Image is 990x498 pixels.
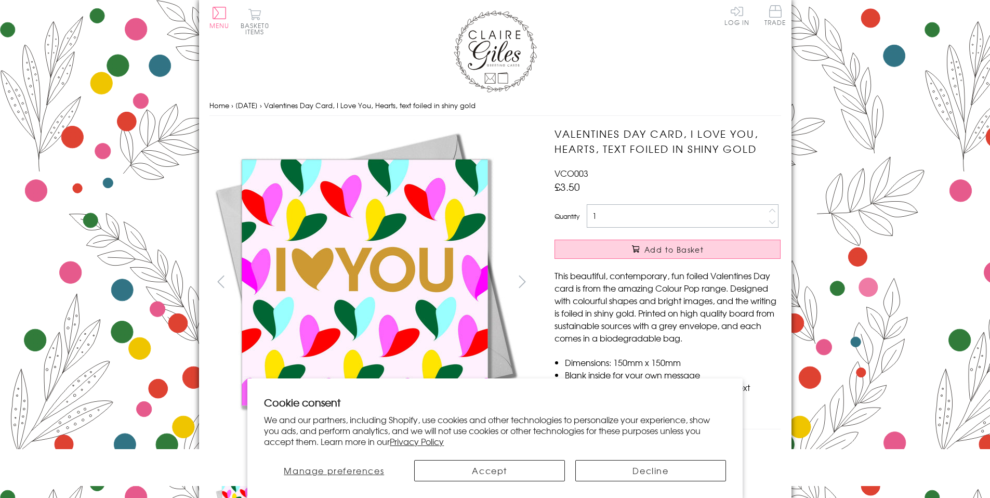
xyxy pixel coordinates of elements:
[555,240,781,259] button: Add to Basket
[555,212,579,221] label: Quantity
[241,8,269,35] button: Basket0 items
[209,21,230,30] span: Menu
[231,100,233,110] span: ›
[390,435,444,448] a: Privacy Policy
[209,270,233,293] button: prev
[284,464,384,477] span: Manage preferences
[555,167,588,179] span: VCO003
[245,21,269,36] span: 0 items
[565,369,781,381] li: Blank inside for your own message
[414,460,565,481] button: Accept
[565,356,781,369] li: Dimensions: 150mm x 150mm
[510,270,534,293] button: next
[555,179,580,194] span: £3.50
[454,10,537,93] img: Claire Giles Greetings Cards
[264,460,404,481] button: Manage preferences
[260,100,262,110] span: ›
[764,5,786,25] span: Trade
[764,5,786,28] a: Trade
[235,100,258,110] a: [DATE]
[209,7,230,29] button: Menu
[644,244,704,255] span: Add to Basket
[209,126,521,438] img: Valentines Day Card, I Love You, Hearts, text foiled in shiny gold
[264,100,476,110] span: Valentines Day Card, I Love You, Hearts, text foiled in shiny gold
[534,126,846,438] img: Valentines Day Card, I Love You, Hearts, text foiled in shiny gold
[264,414,726,447] p: We and our partners, including Shopify, use cookies and other technologies to personalize your ex...
[264,395,726,410] h2: Cookie consent
[724,5,749,25] a: Log In
[575,460,726,481] button: Decline
[209,95,781,116] nav: breadcrumbs
[555,269,781,344] p: This beautiful, contemporary, fun foiled Valentines Day card is from the amazing Colour Pop range...
[555,126,781,156] h1: Valentines Day Card, I Love You, Hearts, text foiled in shiny gold
[209,100,229,110] a: Home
